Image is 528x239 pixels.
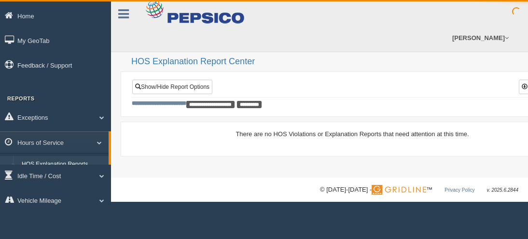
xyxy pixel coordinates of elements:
div: © [DATE]-[DATE] - ™ [320,185,518,195]
a: Privacy Policy [445,187,474,193]
img: Gridline [372,185,426,195]
a: HOS Explanation Reports [17,156,109,173]
a: Show/Hide Report Options [132,80,212,94]
a: [PERSON_NAME] [447,24,514,52]
span: v. 2025.6.2844 [487,187,518,193]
